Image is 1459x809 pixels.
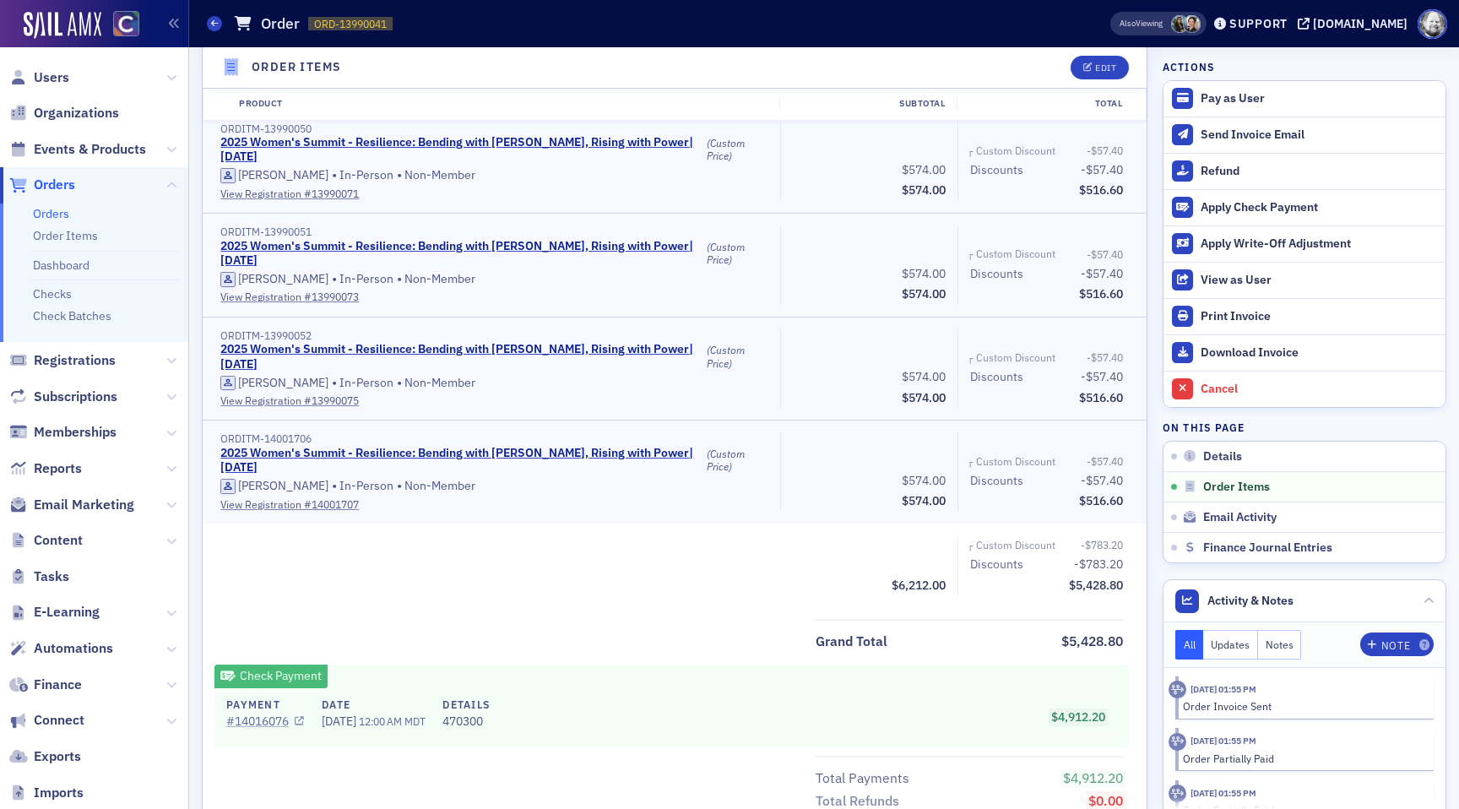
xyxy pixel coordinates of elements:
a: E-Learning [9,603,100,622]
span: Organizations [34,104,119,122]
a: 2025 Women's Summit - Resilience: Bending with [PERSON_NAME], Rising with Power| [DATE] [220,446,702,475]
button: Pay as User [1163,81,1445,117]
span: Details [1203,449,1242,464]
button: View as User [1163,262,1445,298]
div: Custom Discount [976,537,1055,552]
a: Dashboard [33,258,89,273]
span: $516.60 [1079,286,1123,301]
img: SailAMX [113,11,139,37]
div: (Custom Price) [707,137,768,163]
div: ORDITM-13990051 [220,225,768,238]
div: (Custom Price) [707,241,768,267]
span: -$57.40 [1081,266,1123,281]
span: Discounts [970,472,1029,490]
a: Exports [9,747,81,766]
span: MDT [402,714,426,728]
span: ┌ [968,540,973,553]
span: Finance [34,676,82,694]
span: -$57.40 [1087,454,1123,468]
span: $0.00 [1088,792,1123,809]
span: Discounts [970,161,1029,179]
div: Custom Discount [976,350,1055,365]
div: Custom Discount [976,453,1055,469]
div: Activity [1169,785,1186,802]
a: [PERSON_NAME] [220,479,328,494]
span: Tasks [34,567,69,586]
div: Order Invoice Sent [1183,698,1422,714]
span: $5,428.80 [1069,578,1123,593]
div: Discounts [970,368,1023,386]
span: E-Learning [34,603,100,622]
span: Content [34,531,83,550]
a: 2025 Women's Summit - Resilience: Bending with [PERSON_NAME], Rising with Power| [DATE] [220,342,702,372]
a: Organizations [9,104,119,122]
div: ORDITM-13990052 [220,329,768,342]
span: Email Activity [1203,510,1277,525]
div: Product [227,98,779,111]
a: Order Items [33,228,98,243]
div: Custom Discount [976,246,1055,261]
span: Custom Discount [976,246,1061,261]
span: Orders [34,176,75,194]
a: View Registration #14001707 [220,497,768,512]
a: #14016076 [226,713,304,730]
a: Memberships [9,423,117,442]
span: • [397,478,402,495]
span: Finance Journal Entries [1203,540,1332,556]
button: Notes [1258,630,1302,660]
img: SailAMX [24,12,101,39]
div: (Custom Price) [707,448,768,474]
div: (Custom Price) [707,344,768,370]
button: Refund [1163,153,1445,189]
div: In-Person Non-Member [220,375,768,392]
div: Custom Discount [976,143,1055,158]
button: Apply Check Payment [1163,189,1445,225]
span: 12:00 AM [359,714,402,728]
h4: Payment [226,697,304,712]
div: [PERSON_NAME] [238,479,328,494]
time: 9/2/2025 01:55 PM [1191,735,1256,747]
h4: Order Items [252,59,341,77]
span: • [397,271,402,288]
div: Send Invoice Email [1201,128,1437,143]
span: ┌ [968,352,973,366]
div: Total [957,98,1134,111]
a: Orders [9,176,75,194]
a: Check Batches [33,308,111,323]
span: Memberships [34,423,117,442]
span: • [332,375,337,392]
div: View as User [1201,273,1437,288]
div: Support [1229,16,1288,31]
div: [PERSON_NAME] [238,168,328,183]
span: Profile [1418,9,1447,39]
span: Custom Discount [976,453,1061,469]
span: Discounts [970,368,1029,386]
time: 9/2/2025 01:55 PM [1191,683,1256,695]
span: -$783.20 [1081,538,1123,551]
div: Also [1120,18,1136,29]
span: Registrations [34,351,116,370]
div: Discounts [970,265,1023,283]
span: Activity & Notes [1207,592,1294,610]
a: View Registration #13990073 [220,289,768,304]
span: Custom Discount [976,143,1061,158]
span: -$57.40 [1081,369,1123,384]
a: Events & Products [9,140,146,159]
div: Discounts [970,556,1023,573]
a: Connect [9,711,84,730]
span: Discounts [970,556,1029,573]
div: In-Person Non-Member [220,167,768,184]
span: -$57.40 [1081,162,1123,177]
a: Users [9,68,69,87]
span: $516.60 [1079,493,1123,508]
span: Custom Discount [976,350,1061,365]
span: $574.00 [902,493,946,508]
a: Orders [33,206,69,221]
div: Download Invoice [1201,345,1437,361]
div: Grand Total [816,632,887,652]
h4: On this page [1163,420,1446,435]
a: Tasks [9,567,69,586]
div: Note [1381,641,1410,650]
span: Total Payments [816,768,915,789]
span: Reports [34,459,82,478]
